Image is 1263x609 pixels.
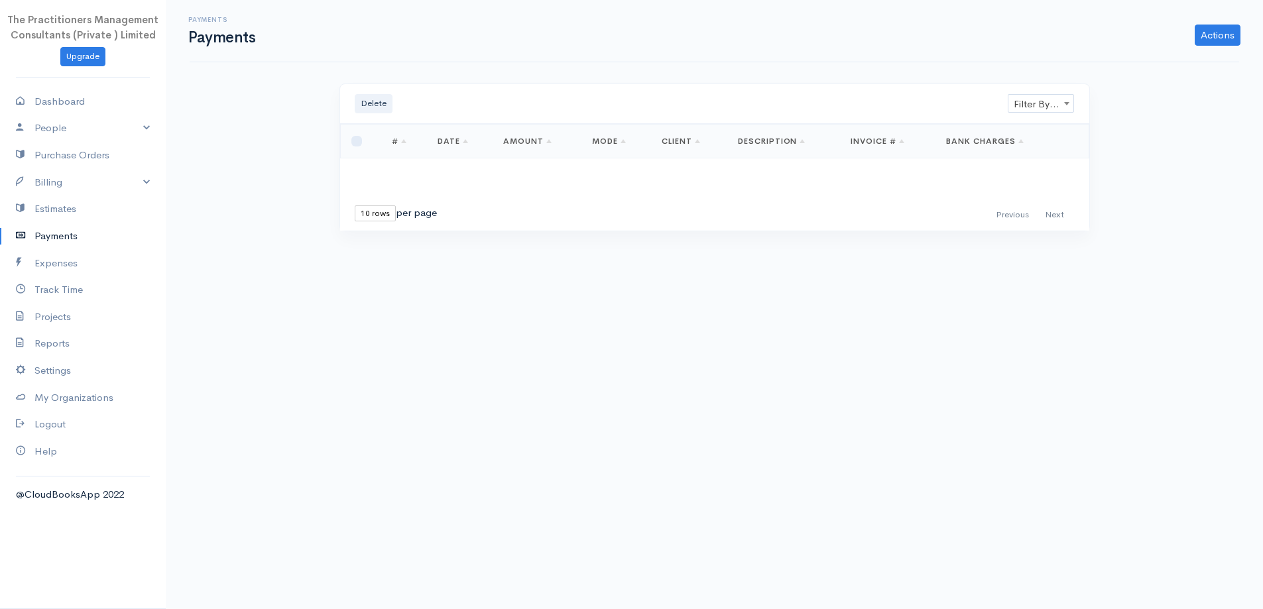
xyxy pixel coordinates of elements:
[7,13,158,41] span: The Practitioners Management Consultants (Private ) Limited
[592,136,626,146] a: Mode
[438,136,468,146] a: Date
[16,487,150,502] div: @CloudBooksApp 2022
[851,136,904,146] a: Invoice #
[392,136,406,146] a: #
[503,136,552,146] a: Amount
[60,47,105,66] a: Upgrade
[946,136,1024,146] a: Bank Charges
[355,94,392,113] button: Delete
[738,136,806,146] a: Description
[1008,94,1074,113] span: Filter By Client
[1195,25,1240,46] a: Actions
[662,136,700,146] a: Client
[1008,95,1073,113] span: Filter By Client
[188,16,255,23] h6: Payments
[355,205,437,221] div: per page
[188,29,255,46] h1: Payments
